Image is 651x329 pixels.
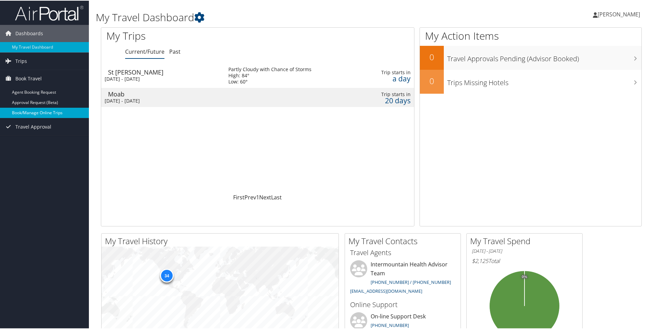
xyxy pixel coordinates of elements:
[160,268,173,282] div: 34
[228,66,311,72] div: Partly Cloudy with Chance of Storms
[447,74,641,87] h3: Trips Missing Hotels
[472,247,577,254] h6: [DATE] - [DATE]
[447,50,641,63] h3: Travel Approvals Pending (Advisor Booked)
[271,193,282,200] a: Last
[105,75,218,81] div: [DATE] - [DATE]
[15,4,83,21] img: airportal-logo.png
[15,69,42,87] span: Book Travel
[472,256,577,264] h6: Total
[371,278,451,285] a: [PHONE_NUMBER] / [PHONE_NUMBER]
[373,75,410,81] div: a day
[420,51,444,62] h2: 0
[350,287,422,293] a: [EMAIL_ADDRESS][DOMAIN_NAME]
[105,235,338,246] h2: My Travel History
[228,78,311,84] div: Low: 60°
[259,193,271,200] a: Next
[108,68,222,75] div: St [PERSON_NAME]
[472,256,488,264] span: $2,125
[350,299,455,309] h3: Online Support
[15,24,43,41] span: Dashboards
[348,235,461,246] h2: My Travel Contacts
[106,28,279,42] h1: My Trips
[593,3,647,24] a: [PERSON_NAME]
[420,28,641,42] h1: My Action Items
[420,45,641,69] a: 0Travel Approvals Pending (Advisor Booked)
[169,47,181,55] a: Past
[470,235,582,246] h2: My Travel Spend
[373,91,410,97] div: Trip starts in
[244,193,256,200] a: Prev
[598,10,640,17] span: [PERSON_NAME]
[15,118,51,135] span: Travel Approval
[347,260,459,296] li: Intermountain Health Advisor Team
[96,10,463,24] h1: My Travel Dashboard
[105,97,218,103] div: [DATE] - [DATE]
[228,72,311,78] div: High: 84°
[15,52,27,69] span: Trips
[373,97,410,103] div: 20 days
[233,193,244,200] a: First
[350,247,455,257] h3: Travel Agents
[420,69,641,93] a: 0Trips Missing Hotels
[108,90,222,96] div: Moab
[373,69,410,75] div: Trip starts in
[420,75,444,86] h2: 0
[125,47,164,55] a: Current/Future
[371,321,409,328] a: [PHONE_NUMBER]
[522,274,527,278] tspan: 0%
[256,193,259,200] a: 1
